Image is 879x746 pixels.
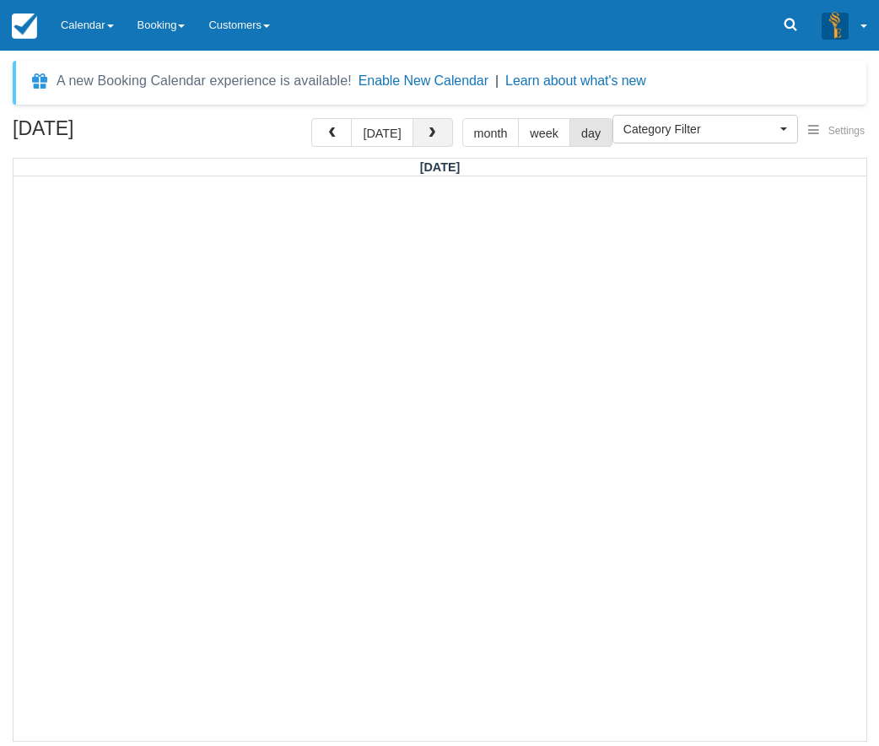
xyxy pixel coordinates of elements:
a: Learn about what's new [505,73,646,88]
span: Settings [828,125,865,137]
button: Settings [798,119,875,143]
span: Category Filter [623,121,776,138]
button: Category Filter [612,115,798,143]
span: [DATE] [420,160,461,174]
button: Enable New Calendar [359,73,488,89]
button: month [462,118,520,147]
button: [DATE] [351,118,413,147]
div: A new Booking Calendar experience is available! [57,71,352,91]
img: A3 [822,12,849,39]
button: day [569,118,612,147]
img: checkfront-main-nav-mini-logo.png [12,14,37,39]
h2: [DATE] [13,118,226,149]
span: | [495,73,499,88]
button: week [518,118,570,147]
